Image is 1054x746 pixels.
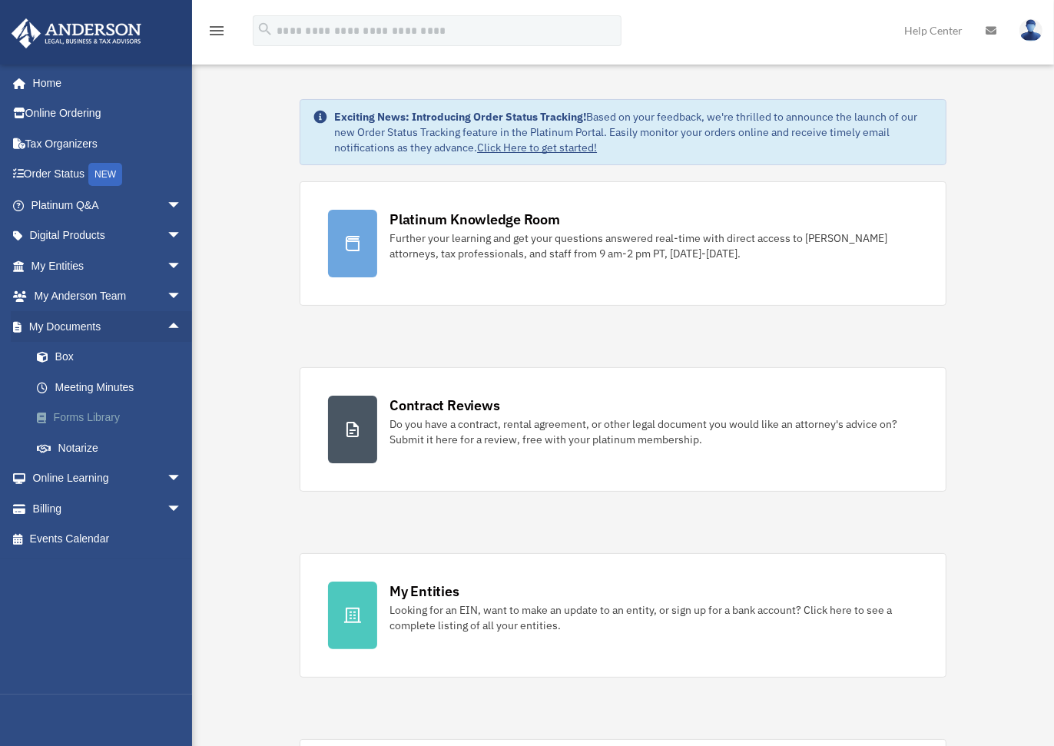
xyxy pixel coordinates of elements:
span: arrow_drop_down [167,281,197,313]
a: Order StatusNEW [11,159,205,191]
span: arrow_drop_down [167,220,197,252]
a: Home [11,68,197,98]
a: My Documentsarrow_drop_up [11,311,205,342]
a: Click Here to get started! [477,141,597,154]
a: menu [207,27,226,40]
span: arrow_drop_down [167,493,197,525]
span: arrow_drop_down [167,463,197,495]
a: Billingarrow_drop_down [11,493,205,524]
div: Contract Reviews [389,396,499,415]
a: Contract Reviews Do you have a contract, rental agreement, or other legal document you would like... [300,367,946,492]
img: Anderson Advisors Platinum Portal [7,18,146,48]
a: Digital Productsarrow_drop_down [11,220,205,251]
div: Platinum Knowledge Room [389,210,560,229]
div: My Entities [389,582,459,601]
a: Box [22,342,205,373]
div: Further your learning and get your questions answered real-time with direct access to [PERSON_NAM... [389,230,918,261]
span: arrow_drop_down [167,190,197,221]
i: menu [207,22,226,40]
i: search [257,21,273,38]
a: My Anderson Teamarrow_drop_down [11,281,205,312]
a: Platinum Q&Aarrow_drop_down [11,190,205,220]
a: Online Learningarrow_drop_down [11,463,205,494]
a: Forms Library [22,403,205,433]
span: arrow_drop_down [167,250,197,282]
a: Notarize [22,433,205,463]
a: Platinum Knowledge Room Further your learning and get your questions answered real-time with dire... [300,181,946,306]
div: Do you have a contract, rental agreement, or other legal document you would like an attorney's ad... [389,416,918,447]
div: Looking for an EIN, want to make an update to an entity, or sign up for a bank account? Click her... [389,602,918,633]
img: User Pic [1019,19,1042,41]
strong: Exciting News: Introducing Order Status Tracking! [334,110,586,124]
a: Tax Organizers [11,128,205,159]
a: My Entities Looking for an EIN, want to make an update to an entity, or sign up for a bank accoun... [300,553,946,678]
a: Online Ordering [11,98,205,129]
a: My Entitiesarrow_drop_down [11,250,205,281]
a: Meeting Minutes [22,372,205,403]
div: NEW [88,163,122,186]
a: Events Calendar [11,524,205,555]
div: Based on your feedback, we're thrilled to announce the launch of our new Order Status Tracking fe... [334,109,933,155]
span: arrow_drop_up [167,311,197,343]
